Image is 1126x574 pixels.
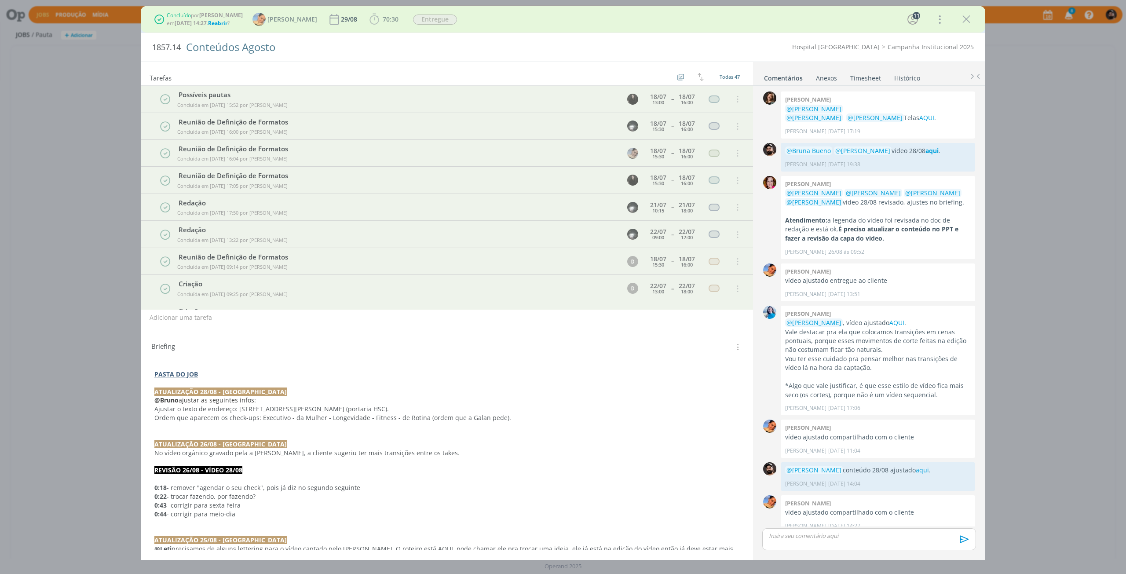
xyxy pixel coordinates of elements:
a: Hospital [GEOGRAPHIC_DATA] [792,43,880,51]
img: L [763,495,776,508]
img: L [763,91,776,105]
span: [DATE] 14:04 [828,480,860,488]
strong: Atendimento: [785,216,827,224]
span: @[PERSON_NAME] [786,113,841,122]
div: Conteúdos Agosto [183,37,628,58]
p: - corrigir para meio-dia [154,510,739,519]
div: 18/07 [650,94,666,100]
div: 21/07 [650,202,666,208]
div: 16:00 [681,100,693,105]
span: -- [671,285,674,292]
span: -- [671,258,674,264]
span: @[PERSON_NAME] [846,189,901,197]
div: 13:00 [652,100,664,105]
span: 26/08 às 09:52 [828,248,864,256]
p: *Algo que vale justificar, é que esse estilo de vídeo fica mais seco (os cortes), porque não é um... [785,381,971,399]
div: Criação [175,279,619,289]
a: Comentários [764,70,803,83]
span: Tarefas [150,72,172,82]
strong: @Leti [154,545,172,553]
p: [PERSON_NAME] [785,128,826,135]
img: B [763,143,776,156]
span: Concluída em [DATE] 17:05 por [PERSON_NAME] [177,183,288,189]
p: Ajustar o texto de endereço: [STREET_ADDRESS][PERSON_NAME] (portaria HSC). [154,405,739,413]
div: Anexos [816,74,837,83]
b: [PERSON_NAME] [785,310,831,318]
div: 18:00 [681,289,693,294]
div: 18/07 [679,148,695,154]
strong: É preciso atualizar o conteúdo no PPT e fazer a revisão da capa do vídeo. [785,225,958,242]
span: Concluída em [DATE] 09:25 por [PERSON_NAME] [177,291,288,297]
img: B [763,462,776,475]
strong: ATUALIZAÇÃO 25/08 - [GEOGRAPHIC_DATA] [154,536,287,544]
p: vídeo ajustado entregue ao cliente [785,276,971,285]
div: 21/07 [679,202,695,208]
p: vídeo ajustado compartilhado com o cliente [785,508,971,517]
strong: ATUALIZAÇÃO 28/08 - [GEOGRAPHIC_DATA] [154,388,287,396]
img: L [763,420,776,433]
a: Histórico [894,70,921,83]
span: Concluída em [DATE] 13:22 por [PERSON_NAME] [177,237,288,243]
b: [DATE] 14:27 [175,19,207,27]
b: [PERSON_NAME] [785,424,831,431]
div: 18/07 [650,175,666,181]
span: @[PERSON_NAME] [835,146,890,155]
strong: @Bruno [154,396,179,404]
strong: 0:22 [154,492,167,501]
b: [PERSON_NAME] [785,267,831,275]
strong: ATUALIZAÇÃO 26/08 - [GEOGRAPHIC_DATA] [154,440,287,448]
div: 15:30 [652,154,664,159]
a: Timesheet [850,70,881,83]
span: -- [671,231,674,238]
button: Adicionar uma tarefa [149,310,212,325]
span: ajustar as seguintes infos: [179,396,256,404]
div: 16:00 [681,127,693,132]
div: 09:00 [652,235,664,240]
p: No vídeo orgânico gravado pela a [PERSON_NAME], a cliente sugeriu ter mais transições entre os ta... [154,449,739,457]
img: arrow-down-up.svg [698,73,704,81]
b: [PERSON_NAME] [785,180,831,188]
div: 11 [913,12,920,19]
div: 18/07 [679,94,695,100]
div: 15:30 [652,127,664,132]
p: vídeo 28/08 revisado, ajustes no briefing. [785,189,971,207]
div: por em . ? [167,11,243,27]
div: 10:15 [652,208,664,213]
span: Concluída em [DATE] 09:14 por [PERSON_NAME] [177,263,288,270]
p: , vídeo ajustado . [785,318,971,327]
span: -- [671,204,674,210]
div: 16:00 [681,154,693,159]
img: L [763,263,776,277]
button: 11 [906,12,920,26]
div: 29/08 [341,16,359,22]
p: - corrigir para sexta-feira [154,501,739,510]
div: 13:00 [652,289,664,294]
div: 22/07 [679,283,695,289]
div: Redação [175,198,619,208]
span: Concluída em [DATE] 16:00 por [PERSON_NAME] [177,128,288,135]
p: Vou ter esse cuidado pra pensar melhor nas transições de vídeo lá na hora da captação. [785,355,971,373]
div: 18/07 [650,121,666,127]
strong: 0:44 [154,510,167,518]
p: [PERSON_NAME] [785,480,826,488]
p: Vale destacar pra ela que colocamos transições em cenas pontuais, porque esses movimentos de cort... [785,328,971,355]
span: [DATE] 11:04 [828,447,860,455]
div: 12:00 [681,235,693,240]
div: Criação [175,306,619,316]
strong: aqui [925,146,939,155]
span: @Bruna Bueno [786,146,831,155]
div: 18/07 [650,148,666,154]
b: [PERSON_NAME] [199,11,243,19]
p: [PERSON_NAME] [785,404,826,412]
span: @[PERSON_NAME] [786,198,841,206]
div: 18:00 [681,208,693,213]
div: Possíveis pautas [175,90,619,100]
div: 18/07 [679,175,695,181]
span: 1857.14 [152,43,181,52]
div: Redação [175,225,619,235]
p: [PERSON_NAME] [785,447,826,455]
a: AQUI [889,318,904,327]
div: 16:00 [681,262,693,267]
p: - trocar fazendo. por fazendo? [154,492,739,501]
span: @[PERSON_NAME] [786,189,841,197]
